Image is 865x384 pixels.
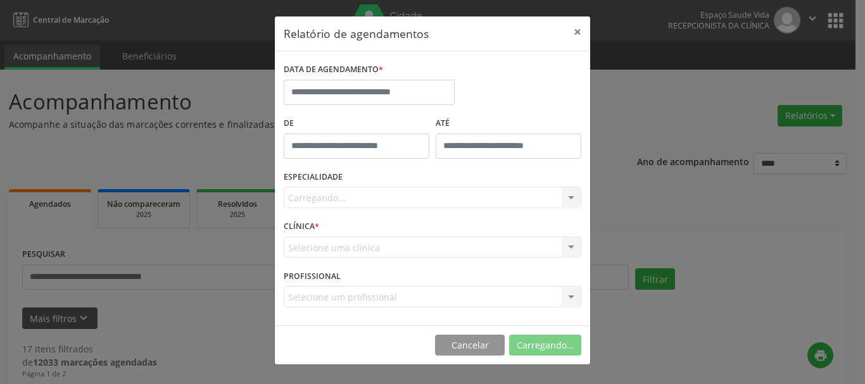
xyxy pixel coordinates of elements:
label: PROFISSIONAL [284,266,341,286]
button: Carregando... [509,335,581,356]
label: De [284,114,429,133]
button: Cancelar [435,335,505,356]
h5: Relatório de agendamentos [284,25,429,42]
label: ESPECIALIDADE [284,168,343,187]
label: DATA DE AGENDAMENTO [284,60,383,80]
label: ATÉ [436,114,581,133]
button: Close [565,16,590,47]
label: CLÍNICA [284,217,319,237]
